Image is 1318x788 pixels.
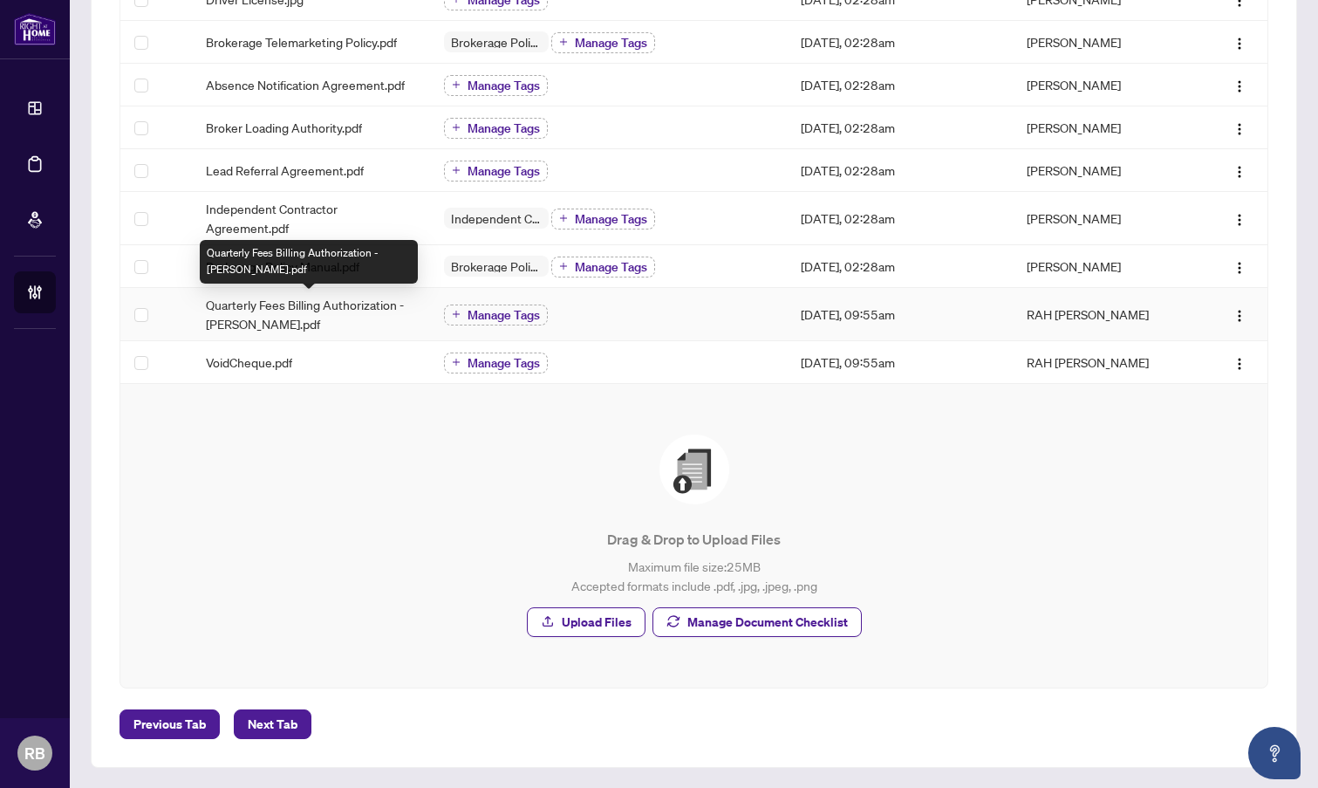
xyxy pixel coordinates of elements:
td: [PERSON_NAME] [1013,192,1192,245]
td: [DATE], 09:55am [787,341,1013,384]
button: Logo [1226,156,1253,184]
span: Absence Notification Agreement.pdf [206,75,405,94]
button: Logo [1226,348,1253,376]
td: [PERSON_NAME] [1013,64,1192,106]
span: Manage Tags [468,309,540,321]
img: Logo [1233,165,1246,179]
button: Logo [1226,28,1253,56]
span: Manage Tags [468,79,540,92]
button: Next Tab [234,709,311,739]
img: Logo [1233,309,1246,323]
span: plus [559,214,568,223]
span: VoidCheque.pdf [206,353,292,372]
span: Brokerage Policy Manual [444,36,549,48]
button: Manage Tags [551,257,655,278]
button: Logo [1226,113,1253,141]
img: File Upload [659,435,729,504]
span: File UploadDrag & Drop to Upload FilesMaximum file size:25MBAccepted formats include .pdf, .jpg, ... [141,405,1246,667]
img: Logo [1233,357,1246,371]
img: logo [14,13,56,45]
button: Manage Tags [444,161,548,182]
button: Manage Tags [551,32,655,53]
span: Quarterly Fees Billing Authorization - [PERSON_NAME].pdf [206,295,416,333]
button: Upload Files [527,607,645,637]
button: Open asap [1248,727,1301,779]
td: RAH [PERSON_NAME] [1013,341,1192,384]
span: plus [559,262,568,271]
div: Quarterly Fees Billing Authorization - [PERSON_NAME].pdf [200,240,418,284]
span: Manage Document Checklist [687,608,848,636]
td: [DATE], 02:28am [787,149,1013,192]
span: Lead Referral Agreement.pdf [206,161,364,180]
span: Manage Tags [468,165,540,177]
span: RB [24,741,45,765]
td: [DATE], 02:28am [787,106,1013,149]
td: [PERSON_NAME] [1013,149,1192,192]
p: Drag & Drop to Upload Files [155,529,1233,550]
button: Manage Tags [444,75,548,96]
button: Previous Tab [120,709,220,739]
td: [DATE], 09:55am [787,288,1013,341]
span: Broker Loading Authority.pdf [206,118,362,137]
span: Independent Contractor Agreement.pdf [206,199,416,237]
span: plus [559,38,568,46]
button: Manage Tags [444,353,548,373]
img: Logo [1233,79,1246,93]
td: [DATE], 02:28am [787,245,1013,288]
span: Previous Tab [133,710,206,738]
p: Maximum file size: 25 MB Accepted formats include .pdf, .jpg, .jpeg, .png [155,557,1233,595]
span: Manage Tags [575,37,647,49]
td: [PERSON_NAME] [1013,21,1192,64]
span: plus [452,310,461,319]
img: Logo [1233,122,1246,136]
span: Manage Tags [468,122,540,134]
img: Logo [1233,261,1246,275]
span: Independent Contractor Agreement [444,212,549,224]
td: [PERSON_NAME] [1013,245,1192,288]
span: Next Tab [248,710,297,738]
td: [DATE], 02:28am [787,21,1013,64]
td: [DATE], 02:28am [787,64,1013,106]
button: Manage Tags [444,118,548,139]
button: Logo [1226,71,1253,99]
td: RAH [PERSON_NAME] [1013,288,1192,341]
img: Logo [1233,213,1246,227]
button: Manage Tags [444,305,548,325]
button: Logo [1226,252,1253,280]
button: Manage Tags [551,209,655,230]
span: plus [452,166,461,175]
img: Logo [1233,37,1246,51]
span: plus [452,123,461,132]
span: Manage Tags [575,213,647,225]
td: [PERSON_NAME] [1013,106,1192,149]
span: plus [452,358,461,367]
span: plus [452,80,461,89]
span: Manage Tags [468,357,540,369]
span: Upload Files [562,608,632,636]
span: Manage Tags [575,261,647,273]
button: Manage Document Checklist [652,607,862,637]
td: [DATE], 02:28am [787,192,1013,245]
span: Brokerage Policy Manual [444,260,549,272]
span: Brokerage Telemarketing Policy.pdf [206,32,397,51]
button: Logo [1226,300,1253,328]
button: Logo [1226,204,1253,232]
